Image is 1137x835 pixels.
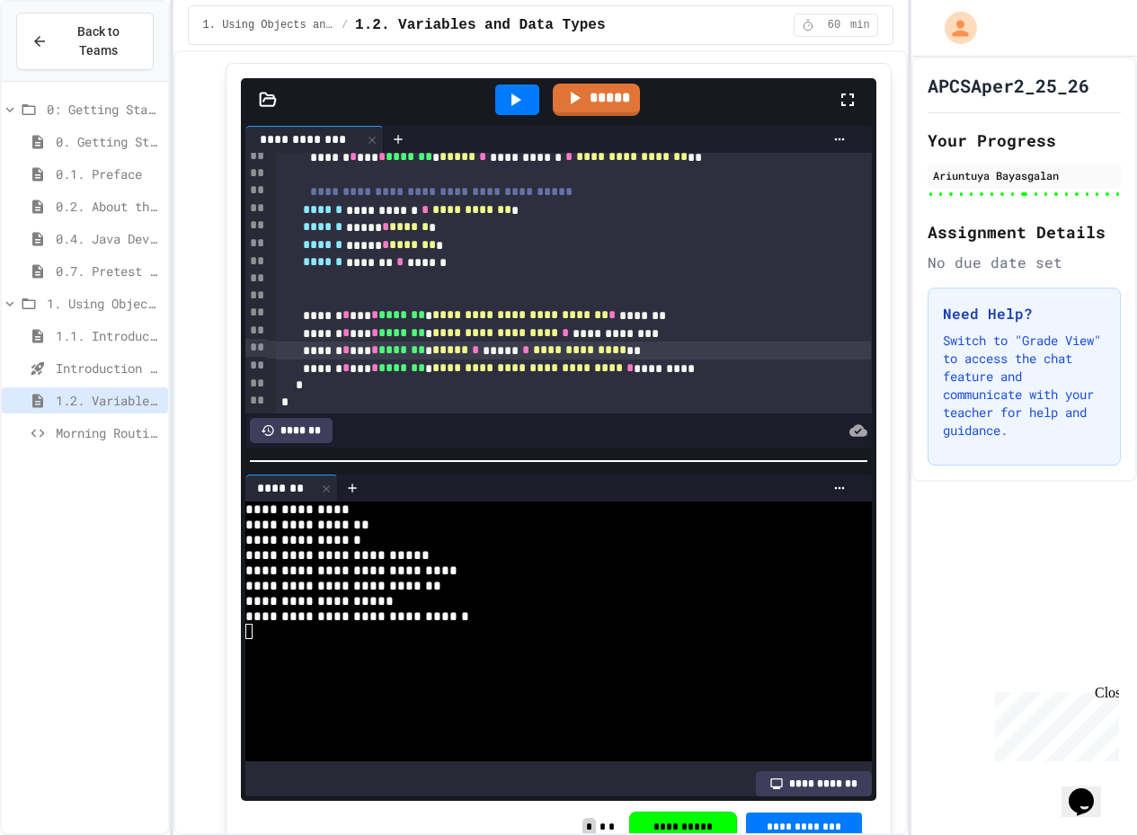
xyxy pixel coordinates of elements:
[203,18,334,32] span: 1. Using Objects and Methods
[56,229,161,248] span: 0.4. Java Development Environments
[58,22,138,60] span: Back to Teams
[16,13,154,70] button: Back to Teams
[342,18,348,32] span: /
[56,391,161,410] span: 1.2. Variables and Data Types
[56,164,161,183] span: 0.1. Preface
[7,7,124,114] div: Chat with us now!Close
[928,73,1089,98] h1: APCSAper2_25_26
[56,262,161,280] span: 0.7. Pretest for the AP CSA Exam
[926,7,982,49] div: My Account
[943,303,1106,324] h3: Need Help?
[56,423,161,442] span: Morning Routine Fix
[928,252,1121,273] div: No due date set
[56,359,161,378] span: Introduction to Algorithms, Programming, and Compilers
[355,14,605,36] span: 1.2. Variables and Data Types
[56,197,161,216] span: 0.2. About the AP CSA Exam
[933,167,1115,183] div: Ariuntuya Bayasgalan
[1061,763,1119,817] iframe: chat widget
[928,219,1121,244] h2: Assignment Details
[928,128,1121,153] h2: Your Progress
[47,100,161,119] span: 0: Getting Started
[820,18,848,32] span: 60
[943,332,1106,440] p: Switch to "Grade View" to access the chat feature and communicate with your teacher for help and ...
[56,132,161,151] span: 0. Getting Started
[56,326,161,345] span: 1.1. Introduction to Algorithms, Programming, and Compilers
[850,18,870,32] span: min
[47,294,161,313] span: 1. Using Objects and Methods
[988,685,1119,761] iframe: chat widget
